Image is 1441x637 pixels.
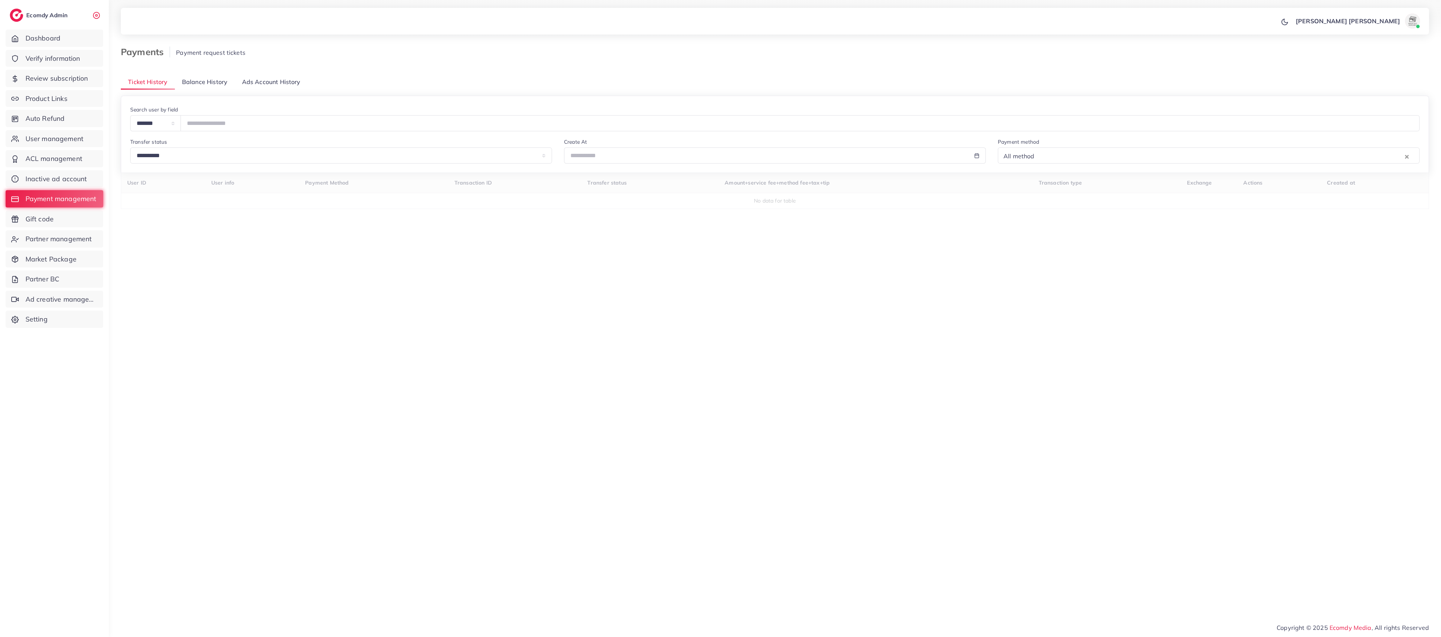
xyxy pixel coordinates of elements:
a: Ecomdy Media [1330,624,1372,631]
a: Partner BC [6,270,103,288]
a: Ad creative management [6,291,103,308]
label: Search user by field [130,106,178,113]
span: Ads Account History [242,78,301,86]
span: Market Package [26,254,77,264]
span: Auto Refund [26,114,65,123]
span: Gift code [26,214,54,224]
a: Payment management [6,190,103,207]
a: Inactive ad account [6,170,103,188]
span: Product Links [26,94,68,104]
img: logo [10,9,23,22]
span: Verify information [26,54,80,63]
a: Setting [6,311,103,328]
a: Market Package [6,251,103,268]
a: Verify information [6,50,103,67]
a: Product Links [6,90,103,107]
a: [PERSON_NAME] [PERSON_NAME]avatar [1292,14,1423,29]
label: Transfer status [130,138,167,146]
a: Dashboard [6,30,103,47]
span: Ad creative management [26,294,98,304]
a: User management [6,130,103,147]
span: Partner BC [26,274,60,284]
a: Partner management [6,230,103,248]
label: Create At [564,138,587,146]
span: Setting [26,314,48,324]
a: Auto Refund [6,110,103,127]
h3: Payments [121,47,170,57]
p: [PERSON_NAME] [PERSON_NAME] [1296,17,1400,26]
img: avatar [1405,14,1420,29]
span: User management [26,134,83,144]
span: Dashboard [26,33,60,43]
div: Search for option [998,147,1420,164]
span: Payment request tickets [176,49,245,56]
label: Payment method [998,138,1039,146]
span: Review subscription [26,74,88,83]
a: ACL management [6,150,103,167]
button: Clear Selected [1405,152,1409,161]
a: Gift code [6,210,103,228]
a: Review subscription [6,70,103,87]
span: , All rights Reserved [1372,623,1429,632]
input: Search for option [1037,150,1403,162]
span: Inactive ad account [26,174,87,184]
span: Payment management [26,194,96,204]
span: ACL management [26,154,82,164]
span: All method [1002,151,1036,162]
span: Ticket History [128,78,167,86]
span: Copyright © 2025 [1277,623,1429,632]
span: Balance History [182,78,227,86]
a: logoEcomdy Admin [10,9,69,22]
span: Partner management [26,234,92,244]
h2: Ecomdy Admin [26,12,69,19]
